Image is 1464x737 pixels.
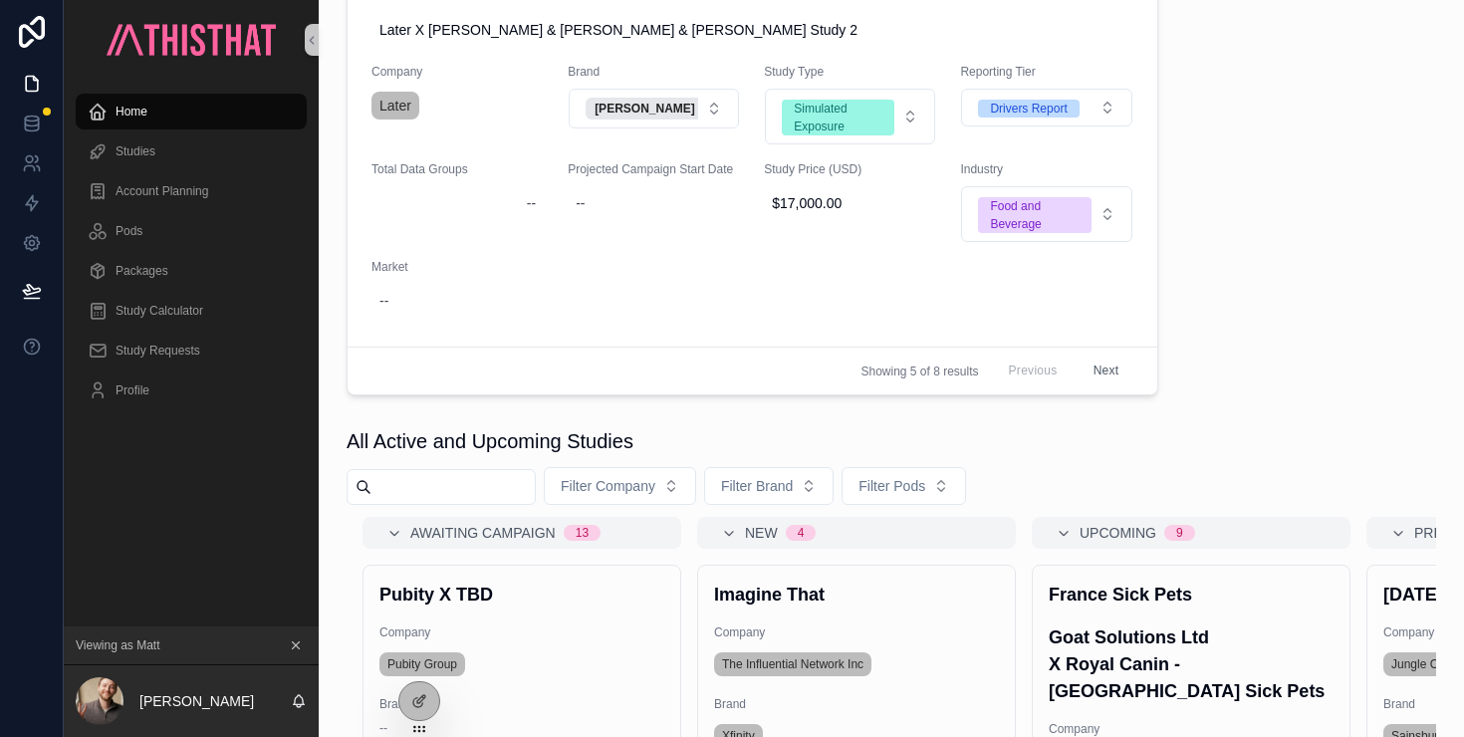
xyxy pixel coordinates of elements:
span: [PERSON_NAME] & [PERSON_NAME] [595,101,811,117]
div: Simulated Exposure [794,100,882,135]
a: Study Requests [76,333,307,368]
span: Pubity Group [387,656,457,672]
span: Showing 5 of 8 results [860,364,978,379]
button: Select Button [704,467,834,505]
span: Market [371,259,544,275]
h4: France Sick Pets [1049,582,1334,609]
span: Industry [960,161,1132,177]
a: Packages [76,253,307,289]
a: Later [371,92,419,120]
span: Total Data Groups [371,161,544,177]
span: Study Type [764,64,936,80]
span: Company [371,64,544,80]
button: Select Button [842,467,966,505]
span: Brand [379,696,664,712]
a: Account Planning [76,173,307,209]
span: Later X [PERSON_NAME] & [PERSON_NAME] & [PERSON_NAME] Study 2 [379,20,1125,40]
h4: Goat Solutions Ltd X Royal Canin - [GEOGRAPHIC_DATA] Sick Pets [1049,624,1334,705]
h1: All Active and Upcoming Studies [347,427,633,455]
div: -- [527,193,536,213]
span: Studies [116,143,155,159]
div: Drivers Report [990,100,1067,118]
a: Study Calculator [76,293,307,329]
a: Pubity Group [379,652,465,676]
span: Viewing as Matt [76,637,160,653]
span: The Influential Network Inc [722,656,863,672]
span: Later [379,96,411,116]
div: Food and Beverage [990,197,1079,233]
button: Select Button [961,89,1131,126]
span: Company [379,624,664,640]
span: Account Planning [116,183,208,199]
img: App logo [107,24,275,56]
span: -- [379,720,387,736]
span: Awaiting Campaign [410,523,556,543]
span: $17,000.00 [772,193,928,213]
span: Study Requests [116,343,200,359]
div: scrollable content [64,80,319,434]
span: Filter Pods [858,476,925,496]
span: Brand [714,696,999,712]
span: Company [714,624,999,640]
a: The Influential Network Inc [714,652,871,676]
button: Unselect 388 [586,98,840,120]
span: Pods [116,223,142,239]
button: Select Button [961,186,1131,242]
span: Filter Company [561,476,655,496]
span: Filter Brand [721,476,793,496]
span: Profile [116,382,149,398]
span: NEW [745,523,778,543]
div: -- [576,193,585,213]
p: [PERSON_NAME] [139,691,254,711]
div: 4 [798,525,805,541]
span: Reporting Tier [960,64,1132,80]
button: Select Button [765,89,935,144]
span: Company [1049,721,1334,737]
span: Packages [116,263,168,279]
span: Study Price (USD) [764,161,936,177]
div: 13 [576,525,589,541]
h4: Imagine That [714,582,999,609]
h4: Pubity X TBD [379,582,664,609]
a: Profile [76,372,307,408]
button: Select Button [544,467,696,505]
div: 9 [1176,525,1183,541]
a: Home [76,94,307,129]
span: Upcoming [1080,523,1156,543]
button: Select Button [569,89,739,128]
div: -- [379,291,388,311]
span: Home [116,104,147,120]
a: Studies [76,133,307,169]
span: Study Calculator [116,303,203,319]
span: Projected Campaign Start Date [568,161,740,177]
a: Pods [76,213,307,249]
button: Next [1080,356,1133,386]
span: Brand [568,64,740,80]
